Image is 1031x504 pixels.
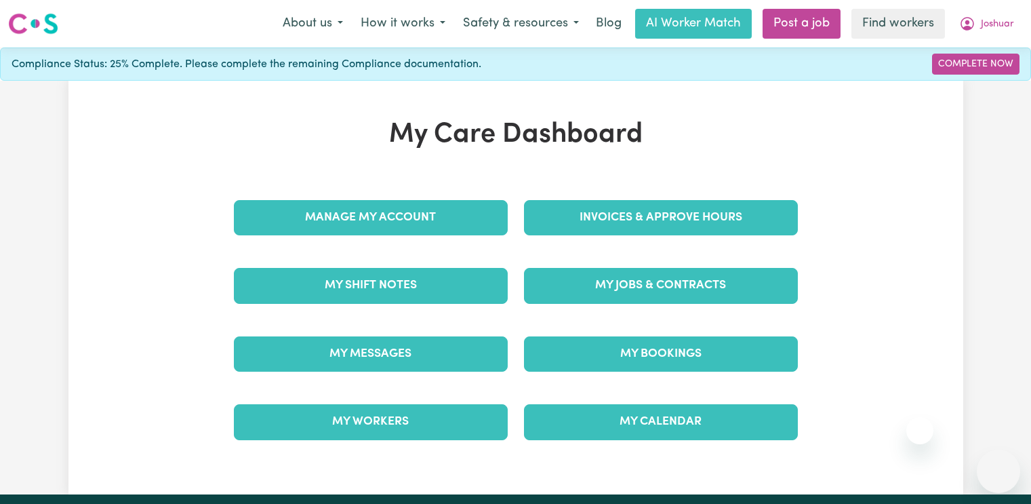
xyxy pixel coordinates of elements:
[932,54,1019,75] a: Complete Now
[12,56,481,73] span: Compliance Status: 25% Complete. Please complete the remaining Compliance documentation.
[906,417,933,444] iframe: Close message
[981,17,1014,32] span: Joshuar
[234,336,508,372] a: My Messages
[524,268,798,303] a: My Jobs & Contracts
[352,9,454,38] button: How it works
[234,404,508,440] a: My Workers
[8,12,58,36] img: Careseekers logo
[763,9,841,39] a: Post a job
[454,9,588,38] button: Safety & resources
[635,9,752,39] a: AI Worker Match
[8,8,58,39] a: Careseekers logo
[588,9,630,39] a: Blog
[851,9,945,39] a: Find workers
[234,268,508,303] a: My Shift Notes
[234,200,508,235] a: Manage My Account
[226,119,806,151] h1: My Care Dashboard
[977,450,1020,493] iframe: Button to launch messaging window
[524,336,798,372] a: My Bookings
[950,9,1023,38] button: My Account
[274,9,352,38] button: About us
[524,200,798,235] a: Invoices & Approve Hours
[524,404,798,440] a: My Calendar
